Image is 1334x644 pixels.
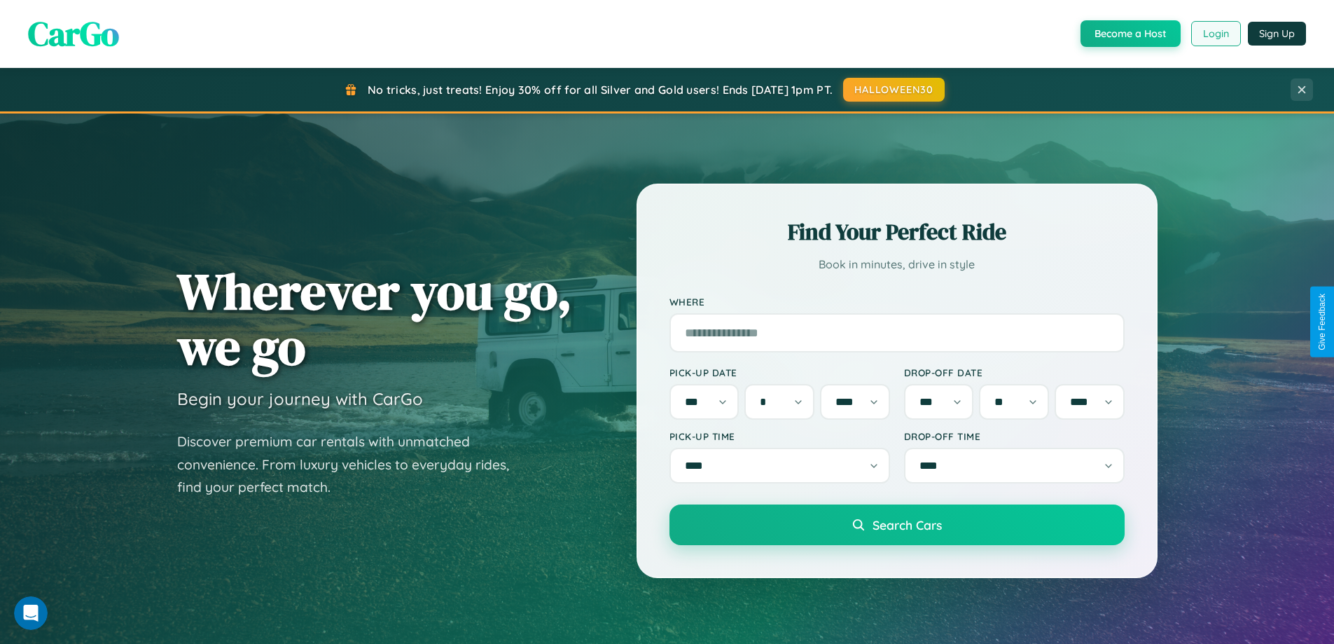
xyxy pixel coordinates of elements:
[28,11,119,57] span: CarGo
[873,517,942,533] span: Search Cars
[177,263,572,374] h1: Wherever you go, we go
[669,505,1125,545] button: Search Cars
[14,596,48,630] iframe: Intercom live chat
[669,217,1125,247] h2: Find Your Perfect Ride
[904,366,1125,378] label: Drop-off Date
[1191,21,1241,46] button: Login
[669,430,890,442] label: Pick-up Time
[177,388,423,409] h3: Begin your journey with CarGo
[1248,22,1306,46] button: Sign Up
[1081,20,1181,47] button: Become a Host
[669,366,890,378] label: Pick-up Date
[368,83,833,97] span: No tricks, just treats! Enjoy 30% off for all Silver and Gold users! Ends [DATE] 1pm PT.
[904,430,1125,442] label: Drop-off Time
[843,78,945,102] button: HALLOWEEN30
[177,430,527,499] p: Discover premium car rentals with unmatched convenience. From luxury vehicles to everyday rides, ...
[1317,294,1327,350] div: Give Feedback
[669,254,1125,275] p: Book in minutes, drive in style
[669,296,1125,308] label: Where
